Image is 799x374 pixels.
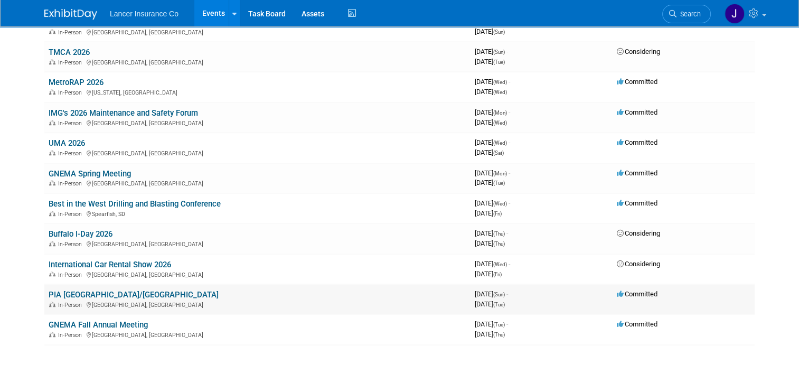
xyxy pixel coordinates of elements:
span: (Wed) [493,140,507,146]
span: In-Person [58,89,85,96]
span: (Tue) [493,59,505,65]
span: [DATE] [475,78,510,86]
img: In-Person Event [49,150,55,155]
img: In-Person Event [49,302,55,307]
span: (Fri) [493,272,502,277]
span: Committed [617,78,657,86]
span: Committed [617,290,657,298]
span: [DATE] [475,300,505,308]
span: - [509,138,510,146]
span: [DATE] [475,260,510,268]
span: - [506,320,508,328]
span: - [509,78,510,86]
span: - [509,169,510,177]
img: ExhibitDay [44,9,97,20]
span: (Wed) [493,89,507,95]
span: Considering [617,48,660,55]
span: [DATE] [475,118,507,126]
span: (Sun) [493,49,505,55]
span: In-Person [58,302,85,308]
span: Committed [617,199,657,207]
span: [DATE] [475,239,505,247]
span: [DATE] [475,138,510,146]
span: - [509,199,510,207]
span: Search [676,10,701,18]
span: (Sun) [493,292,505,297]
span: Committed [617,138,657,146]
img: In-Person Event [49,241,55,246]
span: In-Person [58,241,85,248]
span: (Mon) [493,171,507,176]
span: [DATE] [475,58,505,66]
span: In-Person [58,332,85,339]
div: [GEOGRAPHIC_DATA], [GEOGRAPHIC_DATA] [49,148,466,157]
span: [DATE] [475,320,508,328]
span: (Tue) [493,302,505,307]
span: - [506,229,508,237]
a: Best in the West Drilling and Blasting Conference [49,199,221,209]
img: In-Person Event [49,89,55,95]
span: [DATE] [475,199,510,207]
span: (Wed) [493,261,507,267]
img: In-Person Event [49,59,55,64]
div: [US_STATE], [GEOGRAPHIC_DATA] [49,88,466,96]
span: In-Person [58,211,85,218]
span: Lancer Insurance Co [110,10,178,18]
span: [DATE] [475,169,510,177]
span: [DATE] [475,229,508,237]
span: In-Person [58,120,85,127]
span: In-Person [58,272,85,278]
div: [GEOGRAPHIC_DATA], [GEOGRAPHIC_DATA] [49,58,466,66]
span: (Mon) [493,110,507,116]
span: [DATE] [475,148,504,156]
span: Committed [617,108,657,116]
span: (Thu) [493,241,505,247]
a: PIA [GEOGRAPHIC_DATA]/[GEOGRAPHIC_DATA] [49,290,219,300]
img: In-Person Event [49,29,55,34]
span: Considering [617,229,660,237]
span: [DATE] [475,88,507,96]
span: (Thu) [493,231,505,237]
span: [DATE] [475,108,510,116]
div: [GEOGRAPHIC_DATA], [GEOGRAPHIC_DATA] [49,27,466,36]
span: - [506,48,508,55]
a: International Car Rental Show 2026 [49,260,171,269]
span: [DATE] [475,48,508,55]
span: - [509,260,510,268]
span: [DATE] [475,270,502,278]
span: (Wed) [493,201,507,207]
span: [DATE] [475,330,505,338]
a: Buffalo I-Day 2026 [49,229,112,239]
img: In-Person Event [49,211,55,216]
span: [DATE] [475,27,505,35]
span: (Thu) [493,332,505,338]
img: In-Person Event [49,332,55,337]
span: In-Person [58,180,85,187]
span: [DATE] [475,290,508,298]
div: [GEOGRAPHIC_DATA], [GEOGRAPHIC_DATA] [49,239,466,248]
span: - [506,290,508,298]
img: In-Person Event [49,180,55,185]
a: UMA 2026 [49,138,85,148]
span: (Sat) [493,150,504,156]
div: [GEOGRAPHIC_DATA], [GEOGRAPHIC_DATA] [49,118,466,127]
img: In-Person Event [49,272,55,277]
span: [DATE] [475,209,502,217]
span: Committed [617,320,657,328]
span: (Tue) [493,322,505,328]
span: - [509,108,510,116]
a: TMCA 2026 [49,48,90,57]
span: [DATE] [475,179,505,186]
a: MetroRAP 2026 [49,78,104,87]
div: Spearfish, SD [49,209,466,218]
img: In-Person Event [49,120,55,125]
a: GNEMA Spring Meeting [49,169,131,179]
span: In-Person [58,150,85,157]
div: [GEOGRAPHIC_DATA], [GEOGRAPHIC_DATA] [49,300,466,308]
span: Committed [617,169,657,177]
span: In-Person [58,59,85,66]
a: GNEMA Fall Annual Meeting [49,320,148,330]
span: (Wed) [493,120,507,126]
span: (Wed) [493,79,507,85]
a: IMG's 2026 Maintenance and Safety Forum [49,108,198,118]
